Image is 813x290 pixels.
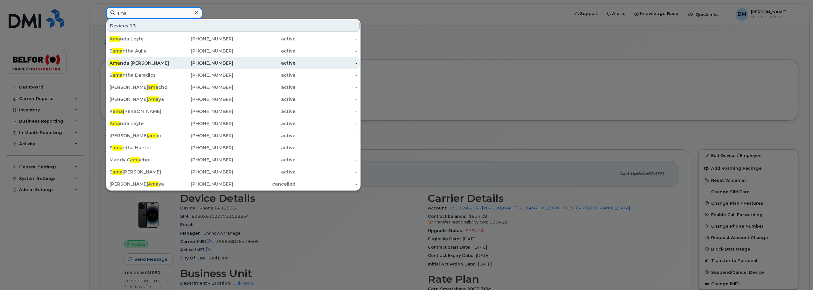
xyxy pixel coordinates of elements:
[107,33,360,45] a: Amanda Leyte[PHONE_NUMBER]active-
[233,36,295,42] div: active
[110,121,120,126] span: Ama
[107,142,360,153] a: Samantha Hunter[PHONE_NUMBER]active-
[110,181,172,187] div: [PERSON_NAME] ya
[110,36,120,42] span: Ama
[295,132,357,139] div: -
[295,36,357,42] div: -
[107,57,360,69] a: Amanda [PERSON_NAME][PHONE_NUMBER]active-
[113,109,123,114] span: ama
[233,96,295,103] div: active
[233,181,295,187] div: cancelled
[110,108,172,115] div: K [PERSON_NAME]
[130,23,136,29] span: 13
[110,72,172,78] div: S ntha Daradics
[172,60,234,66] div: [PHONE_NUMBER]
[233,108,295,115] div: active
[107,94,360,105] a: [PERSON_NAME]Amaya[PHONE_NUMBER]active-
[148,96,159,102] span: Ama
[107,130,360,141] a: [PERSON_NAME]aman[PHONE_NUMBER]active-
[130,157,140,163] span: ama
[107,178,360,190] a: [PERSON_NAME]Amaya[PHONE_NUMBER]cancelled-
[172,181,234,187] div: [PHONE_NUMBER]
[107,166,360,178] a: Sama[PERSON_NAME][PHONE_NUMBER]active-
[172,132,234,139] div: [PHONE_NUMBER]
[233,169,295,175] div: active
[172,169,234,175] div: [PHONE_NUMBER]
[295,60,357,66] div: -
[295,157,357,163] div: -
[110,36,172,42] div: nda Leyte
[110,120,172,127] div: nda Leyte
[172,120,234,127] div: [PHONE_NUMBER]
[107,69,360,81] a: Samantha Daradics[PHONE_NUMBER]active-
[110,60,172,66] div: nda [PERSON_NAME]
[148,84,158,90] span: ama
[107,154,360,166] a: Maddy Camacho[PHONE_NUMBER]active-
[110,169,172,175] div: S [PERSON_NAME]
[233,120,295,127] div: active
[295,72,357,78] div: -
[110,60,120,66] span: Ama
[295,84,357,90] div: -
[110,48,172,54] div: S ntha Aulis
[295,120,357,127] div: -
[110,96,172,103] div: [PERSON_NAME] ya
[233,72,295,78] div: active
[112,145,123,151] span: ama
[172,48,234,54] div: [PHONE_NUMBER]
[233,84,295,90] div: active
[107,45,360,57] a: Samantha Aulis[PHONE_NUMBER]active-
[107,20,360,32] div: Devices
[110,84,172,90] div: [PERSON_NAME] cho
[172,84,234,90] div: [PHONE_NUMBER]
[295,96,357,103] div: -
[110,145,172,151] div: S ntha Hunter
[233,132,295,139] div: active
[107,81,360,93] a: [PERSON_NAME]amacho[PHONE_NUMBER]active-
[172,72,234,78] div: [PHONE_NUMBER]
[112,48,123,54] span: ama
[295,181,357,187] div: -
[295,145,357,151] div: -
[233,145,295,151] div: active
[110,132,172,139] div: [PERSON_NAME] n
[172,108,234,115] div: [PHONE_NUMBER]
[172,145,234,151] div: [PHONE_NUMBER]
[233,157,295,163] div: active
[107,106,360,117] a: Kama[PERSON_NAME][PHONE_NUMBER]active-
[172,157,234,163] div: [PHONE_NUMBER]
[172,96,234,103] div: [PHONE_NUMBER]
[110,157,172,163] div: Maddy C cho
[112,169,123,175] span: ama
[233,48,295,54] div: active
[148,181,159,187] span: Ama
[172,36,234,42] div: [PHONE_NUMBER]
[295,108,357,115] div: -
[233,60,295,66] div: active
[148,133,158,138] span: ama
[295,169,357,175] div: -
[112,72,123,78] span: ama
[295,48,357,54] div: -
[107,118,360,129] a: Amanda Leyte[PHONE_NUMBER]active-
